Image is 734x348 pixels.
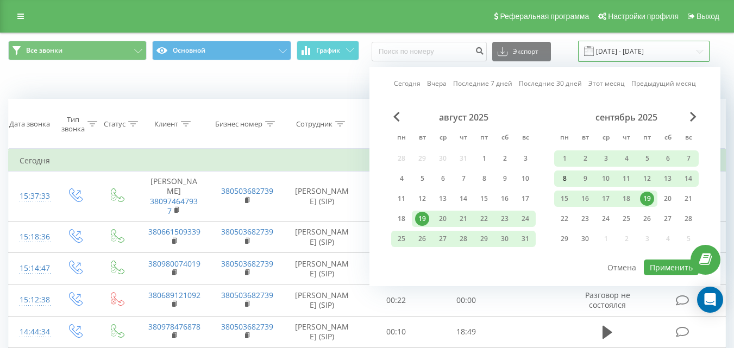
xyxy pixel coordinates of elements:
[515,231,536,247] div: вс 31 авг. 2025 г.
[9,119,50,129] div: Дата звонка
[148,290,200,300] a: 380689121092
[361,316,431,347] td: 00:10
[588,78,625,88] a: Этот месяц
[372,42,487,61] input: Поиск по номеру
[494,170,515,187] div: сб 9 авг. 2025 г.
[316,47,340,54] span: График
[391,211,412,227] div: пн 18 авг. 2025 г.
[578,192,592,206] div: 16
[578,212,592,226] div: 23
[492,42,551,61] button: Экспорт
[518,212,532,226] div: 24
[453,78,512,88] a: Последние 7 дней
[518,192,532,206] div: 17
[494,231,515,247] div: сб 30 авг. 2025 г.
[557,151,572,166] div: 1
[554,112,699,123] div: сентябрь 2025
[477,172,491,186] div: 8
[361,172,431,222] td: 00:23
[361,222,431,253] td: 00:13
[474,170,494,187] div: пт 8 авг. 2025 г.
[690,112,697,122] span: Next Month
[637,191,657,207] div: пт 19 сент. 2025 г.
[221,321,273,332] a: 380503682739
[431,316,501,347] td: 18:49
[391,170,412,187] div: пн 4 авг. 2025 г.
[453,191,474,207] div: чт 14 авг. 2025 г.
[456,212,470,226] div: 21
[637,170,657,187] div: пт 12 сент. 2025 г.
[152,41,291,60] button: Основной
[599,192,613,206] div: 17
[657,211,678,227] div: сб 27 сент. 2025 г.
[616,150,637,167] div: чт 4 сент. 2025 г.
[578,232,592,246] div: 30
[557,172,572,186] div: 8
[575,231,595,247] div: вт 30 сент. 2025 г.
[361,284,431,316] td: 00:22
[415,232,429,246] div: 26
[283,172,361,222] td: [PERSON_NAME] (SIP)
[697,12,719,21] span: Выход
[661,151,675,166] div: 6
[453,170,474,187] div: чт 7 авг. 2025 г.
[137,172,210,222] td: [PERSON_NAME]
[578,151,592,166] div: 2
[599,151,613,166] div: 3
[477,151,491,166] div: 1
[393,130,410,147] abbr: понедельник
[221,226,273,237] a: 380503682739
[697,287,723,313] div: Open Intercom Messenger
[640,172,654,186] div: 12
[432,231,453,247] div: ср 27 авг. 2025 г.
[391,191,412,207] div: пн 11 авг. 2025 г.
[678,150,699,167] div: вс 7 сент. 2025 г.
[394,172,409,186] div: 4
[436,172,450,186] div: 6
[391,231,412,247] div: пн 25 авг. 2025 г.
[432,191,453,207] div: ср 13 авг. 2025 г.
[640,192,654,206] div: 19
[20,289,42,311] div: 15:12:38
[498,172,512,186] div: 9
[154,119,178,129] div: Клиент
[283,253,361,284] td: [PERSON_NAME] (SIP)
[456,172,470,186] div: 7
[657,150,678,167] div: сб 6 сент. 2025 г.
[518,151,532,166] div: 3
[148,258,200,269] a: 380980074019
[455,130,472,147] abbr: четверг
[515,211,536,227] div: вс 24 авг. 2025 г.
[661,192,675,206] div: 20
[20,321,42,343] div: 14:44:34
[518,232,532,246] div: 31
[681,192,695,206] div: 21
[494,191,515,207] div: сб 16 авг. 2025 г.
[415,172,429,186] div: 5
[148,226,200,237] a: 380661509339
[435,130,451,147] abbr: среда
[412,211,432,227] div: вт 19 авг. 2025 г.
[474,191,494,207] div: пт 15 авг. 2025 г.
[394,212,409,226] div: 18
[456,192,470,206] div: 14
[474,150,494,167] div: пт 1 авг. 2025 г.
[657,191,678,207] div: сб 20 сент. 2025 г.
[678,211,699,227] div: вс 28 сент. 2025 г.
[595,150,616,167] div: ср 3 сент. 2025 г.
[639,130,655,147] abbr: пятница
[283,222,361,253] td: [PERSON_NAME] (SIP)
[578,172,592,186] div: 9
[412,170,432,187] div: вт 5 авг. 2025 г.
[616,191,637,207] div: чт 18 сент. 2025 г.
[678,191,699,207] div: вс 21 сент. 2025 г.
[393,112,400,122] span: Previous Month
[585,290,630,310] span: Разговор не состоялся
[554,170,575,187] div: пн 8 сент. 2025 г.
[554,211,575,227] div: пн 22 сент. 2025 г.
[432,170,453,187] div: ср 6 авг. 2025 г.
[297,41,359,60] button: График
[474,211,494,227] div: пт 22 авг. 2025 г.
[557,192,572,206] div: 15
[554,231,575,247] div: пн 29 сент. 2025 г.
